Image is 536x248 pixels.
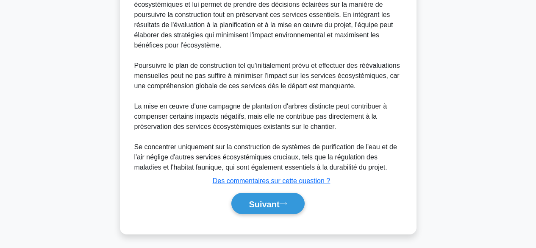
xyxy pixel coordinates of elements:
[134,62,400,89] font: Poursuivre le plan de construction tel qu'initialement prévu et effectuer des réévaluations mensu...
[134,143,397,171] font: Se concentrer uniquement sur la construction de systèmes de purification de l'eau et de l'air nég...
[249,199,279,209] font: Suivant
[213,177,330,184] a: Des commentaires sur cette question ?
[231,193,304,215] button: Suivant
[134,103,387,130] font: La mise en œuvre d'une campagne de plantation d'arbres distincte peut contribuer à compenser cert...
